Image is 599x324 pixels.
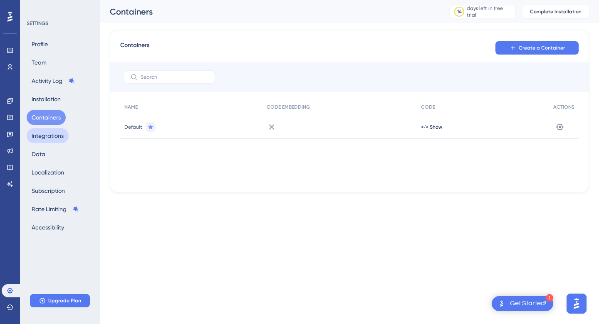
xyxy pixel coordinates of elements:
[546,294,553,302] div: 1
[457,8,462,15] div: 14
[48,297,81,304] span: Upgrade Plan
[530,8,582,15] span: Complete Installation
[27,37,53,52] button: Profile
[519,45,565,51] span: Create a Container
[120,40,149,55] span: Containers
[522,5,589,18] button: Complete Installation
[27,165,69,180] button: Localization
[497,299,507,309] img: launcher-image-alternative-text
[40,2,72,12] span: Need Help?
[421,104,435,110] span: CODE
[124,124,142,130] span: Default
[27,202,84,217] button: Rate Limiting
[27,147,50,162] button: Data
[510,299,547,308] div: Get Started!
[27,128,69,143] button: Integrations
[27,73,80,88] button: Activity Log
[492,296,553,311] div: Open Get Started! checklist, remaining modules: 1
[27,183,70,198] button: Subscription
[27,92,66,107] button: Installation
[553,104,574,110] span: ACTIONS
[27,110,66,125] button: Containers
[27,55,52,70] button: Team
[124,104,138,110] span: NAME
[110,6,428,17] div: Containers
[267,104,310,110] span: CODE EMBEDDING
[27,220,69,235] button: Accessibility
[421,124,442,130] button: </> Show
[30,294,90,307] button: Upgrade Plan
[495,41,579,55] button: Create a Container
[467,5,513,18] div: days left in free trial
[141,74,208,80] input: Search
[564,291,589,316] iframe: UserGuiding AI Assistant Launcher
[27,20,94,27] div: SETTINGS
